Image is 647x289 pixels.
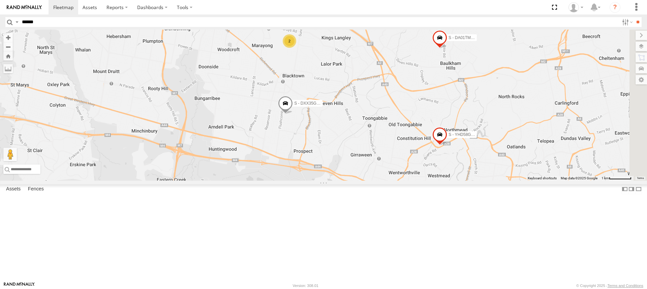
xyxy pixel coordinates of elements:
[3,42,13,51] button: Zoom out
[7,5,42,10] img: rand-logo.svg
[3,33,13,42] button: Zoom in
[283,34,296,48] div: 2
[3,64,13,73] label: Measure
[294,101,353,106] span: S - DXX35G - [PERSON_NAME]
[610,2,620,13] i: ?
[528,176,557,181] button: Keyboard shortcuts
[566,2,586,12] div: Tye Clark
[576,284,643,288] div: © Copyright 2025 -
[3,148,17,161] button: Drag Pegman onto the map to open Street View
[602,176,609,180] span: 1 km
[608,284,643,288] a: Terms and Conditions
[628,184,635,194] label: Dock Summary Table to the Right
[449,132,508,137] span: S - YHD58G - [PERSON_NAME]
[449,35,507,40] span: S - DA01TM - [PERSON_NAME]
[561,176,597,180] span: Map data ©2025 Google
[4,282,35,289] a: Visit our Website
[3,51,13,61] button: Zoom Home
[635,184,642,194] label: Hide Summary Table
[3,184,24,194] label: Assets
[636,75,647,84] label: Map Settings
[599,176,634,181] button: Map scale: 1 km per 63 pixels
[14,17,20,27] label: Search Query
[25,184,47,194] label: Fences
[619,17,634,27] label: Search Filter Options
[293,284,318,288] div: Version: 308.01
[637,177,644,180] a: Terms (opens in new tab)
[621,184,628,194] label: Dock Summary Table to the Left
